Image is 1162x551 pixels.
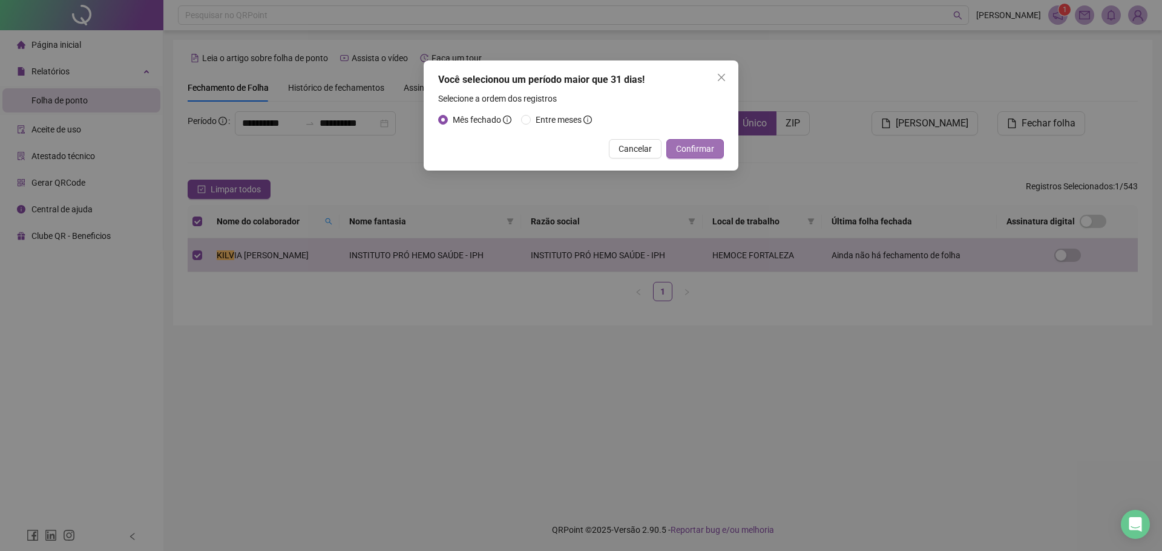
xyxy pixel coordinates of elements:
label: Selecione a ordem dos registros [438,92,565,105]
span: info-circle [503,116,511,124]
span: Entre meses [536,115,582,125]
button: Close [712,68,731,87]
div: Open Intercom Messenger [1121,510,1150,539]
span: Cancelar [619,142,652,155]
span: close [717,73,726,82]
button: Cancelar [609,139,661,158]
div: Você selecionou um período maior que 31 dias! [438,73,724,87]
button: Confirmar [666,139,724,158]
span: info-circle [583,116,592,124]
span: Confirmar [676,142,714,155]
span: Mês fechado [453,115,501,125]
